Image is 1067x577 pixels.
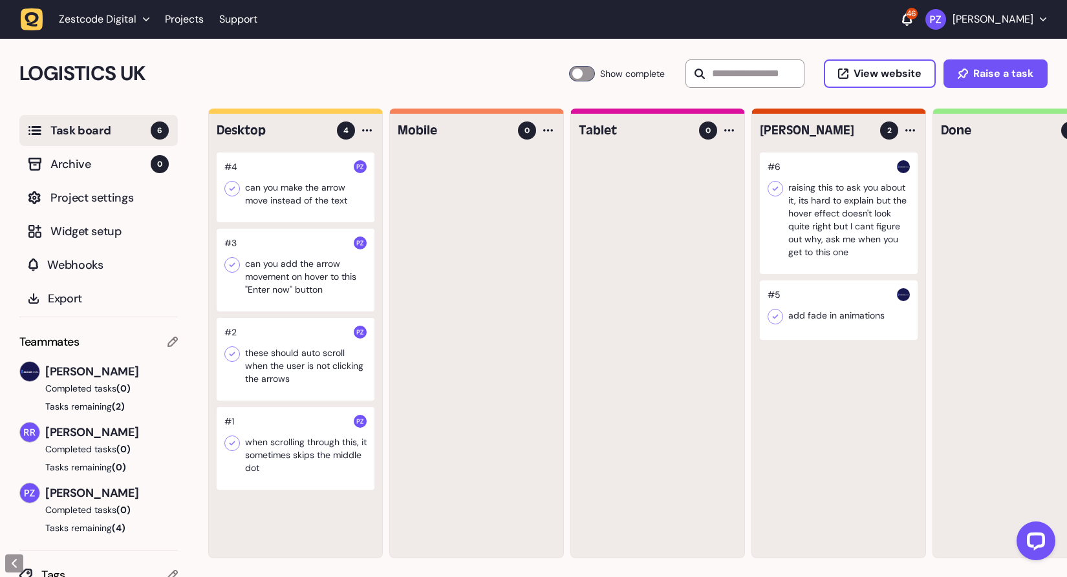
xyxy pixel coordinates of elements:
iframe: LiveChat chat widget [1006,516,1061,571]
span: Webhooks [47,256,169,274]
a: Projects [165,8,204,31]
button: Tasks remaining(0) [19,461,178,474]
h4: Mobile [398,121,509,140]
span: (2) [112,401,125,412]
img: Harry Robinson [897,288,910,301]
img: Riki-leigh Robinson [20,423,39,442]
span: Zestcode Digital [59,13,136,26]
span: Project settings [50,189,169,207]
h4: Done [941,121,1052,140]
span: Teammates [19,333,80,351]
span: 2 [887,125,892,136]
button: Raise a task [943,59,1048,88]
button: Completed tasks(0) [19,382,167,395]
button: Export [19,283,178,314]
span: 0 [524,125,530,136]
span: Raise a task [973,68,1033,79]
img: Paris Zisis [354,326,367,339]
span: Archive [50,155,151,173]
span: (4) [112,522,125,534]
button: Completed tasks(0) [19,503,167,516]
button: Task board6 [19,115,178,146]
span: [PERSON_NAME] [45,362,178,381]
img: Harry Robinson [897,160,910,173]
span: 4 [343,125,349,136]
span: 0 [151,155,169,173]
img: Paris Zisis [354,415,367,428]
img: Paris Zisis [925,9,946,30]
button: View website [824,59,936,88]
p: [PERSON_NAME] [953,13,1033,26]
span: Export [48,289,169,308]
div: 46 [906,8,918,19]
a: Support [219,13,257,26]
button: Archive0 [19,149,178,180]
img: Paris Zisis [20,483,39,503]
button: [PERSON_NAME] [925,9,1046,30]
button: Widget setup [19,216,178,247]
span: (0) [116,443,131,455]
span: [PERSON_NAME] [45,423,178,441]
span: Task board [50,121,151,140]
h4: Desktop [217,121,328,140]
img: Paris Zisis [354,236,367,249]
h4: Tablet [579,121,690,140]
h4: Harry [760,121,871,140]
span: (0) [112,461,126,473]
h2: LOGISTICS UK [19,58,569,89]
span: [PERSON_NAME] [45,484,178,502]
span: Widget setup [50,222,169,240]
span: 0 [706,125,711,136]
span: Show complete [600,66,665,81]
span: 6 [151,121,169,140]
button: Tasks remaining(2) [19,400,178,413]
button: Completed tasks(0) [19,443,167,456]
button: Tasks remaining(4) [19,521,178,534]
span: (0) [116,504,131,516]
img: Harry Robinson [20,362,39,381]
button: Project settings [19,182,178,213]
span: View website [854,68,921,79]
img: Paris Zisis [354,160,367,173]
button: Webhooks [19,249,178,280]
span: (0) [116,383,131,394]
button: Zestcode Digital [21,8,157,31]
